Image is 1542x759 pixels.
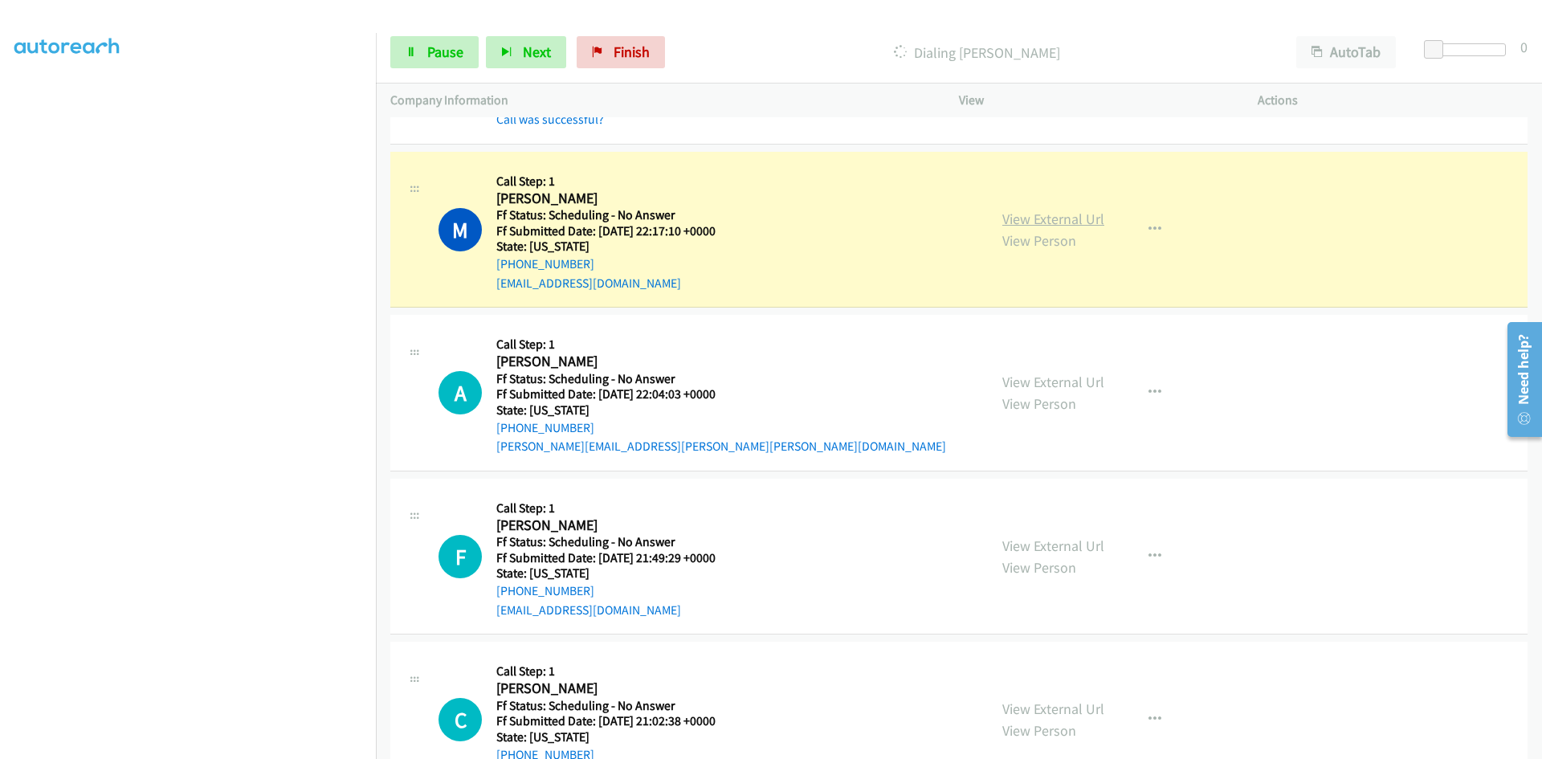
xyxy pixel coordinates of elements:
[496,256,594,271] a: [PHONE_NUMBER]
[496,439,946,454] a: [PERSON_NAME][EMAIL_ADDRESS][PERSON_NAME][PERSON_NAME][DOMAIN_NAME]
[390,91,930,110] p: Company Information
[496,239,736,255] h5: State: [US_STATE]
[486,36,566,68] button: Next
[439,535,482,578] h1: F
[496,207,736,223] h5: Ff Status: Scheduling - No Answer
[496,516,736,535] h2: [PERSON_NAME]
[439,208,482,251] h1: M
[496,583,594,598] a: [PHONE_NUMBER]
[1002,373,1104,391] a: View External Url
[496,275,681,291] a: [EMAIL_ADDRESS][DOMAIN_NAME]
[614,43,650,61] span: Finish
[496,713,736,729] h5: Ff Submitted Date: [DATE] 21:02:38 +0000
[496,698,736,714] h5: Ff Status: Scheduling - No Answer
[496,173,736,190] h5: Call Step: 1
[496,371,946,387] h5: Ff Status: Scheduling - No Answer
[496,420,594,435] a: [PHONE_NUMBER]
[1296,36,1396,68] button: AutoTab
[496,190,736,208] h2: [PERSON_NAME]
[1002,210,1104,228] a: View External Url
[496,679,736,698] h2: [PERSON_NAME]
[496,386,946,402] h5: Ff Submitted Date: [DATE] 22:04:03 +0000
[496,663,736,679] h5: Call Step: 1
[439,698,482,741] div: The call is yet to be attempted
[1002,537,1104,555] a: View External Url
[496,550,736,566] h5: Ff Submitted Date: [DATE] 21:49:29 +0000
[439,371,482,414] div: The call is yet to be attempted
[439,371,482,414] h1: A
[496,337,946,353] h5: Call Step: 1
[523,43,551,61] span: Next
[496,602,681,618] a: [EMAIL_ADDRESS][DOMAIN_NAME]
[439,698,482,741] h1: C
[496,112,604,127] a: Call was successful?
[1002,558,1076,577] a: View Person
[1002,394,1076,413] a: View Person
[1520,36,1528,58] div: 0
[1258,91,1528,110] p: Actions
[1002,700,1104,718] a: View External Url
[496,729,736,745] h5: State: [US_STATE]
[959,91,1229,110] p: View
[1432,43,1506,56] div: Delay between calls (in seconds)
[496,402,946,418] h5: State: [US_STATE]
[427,43,463,61] span: Pause
[390,36,479,68] a: Pause
[496,534,736,550] h5: Ff Status: Scheduling - No Answer
[1002,721,1076,740] a: View Person
[1002,231,1076,250] a: View Person
[496,500,736,516] h5: Call Step: 1
[687,42,1267,63] p: Dialing [PERSON_NAME]
[496,565,736,581] h5: State: [US_STATE]
[496,223,736,239] h5: Ff Submitted Date: [DATE] 22:17:10 +0000
[496,353,736,371] h2: [PERSON_NAME]
[577,36,665,68] a: Finish
[1495,316,1542,443] iframe: Resource Center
